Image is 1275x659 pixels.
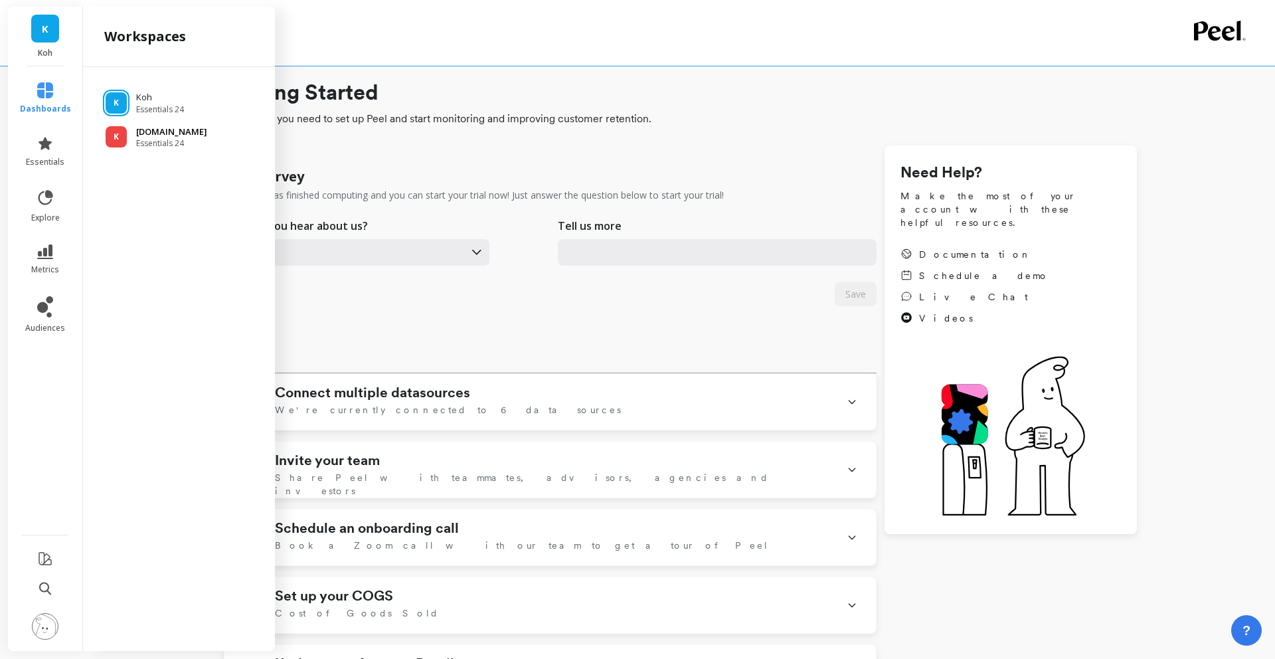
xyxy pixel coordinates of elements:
h1: Connect multiple datasources [275,385,470,401]
h2: workspaces [104,27,186,46]
span: Book a Zoom call with our team to get a tour of Peel [275,539,769,552]
span: Documentation [919,248,1032,261]
span: dashboards [20,104,71,114]
h1: Set up your COGS [275,588,393,604]
p: [DOMAIN_NAME] [136,126,207,139]
p: Koh [21,48,70,58]
span: Schedule a demo [919,269,1049,282]
p: Your data has finished computing and you can start your trial now! Just answer the question below... [224,189,724,202]
h1: Need Help? [900,161,1121,184]
span: explore [31,213,60,223]
h1: Getting Started [224,76,1137,108]
span: Essentials 24 [136,138,207,149]
a: Documentation [900,248,1049,261]
p: Tell us more [558,218,622,234]
span: ? [1242,621,1250,640]
p: Koh [136,91,184,104]
span: Cost of Goods Sold [275,607,439,620]
span: We're currently connected to 6 data sources [275,403,621,417]
a: Schedule a demo [900,269,1049,282]
span: Essentials 24 [136,104,184,115]
span: audiences [25,323,65,333]
h1: Invite your team [275,452,380,468]
span: Videos [919,312,973,325]
button: ? [1231,615,1262,646]
span: K [42,21,48,37]
span: Everything you need to set up Peel and start monitoring and improving customer retention. [224,111,1137,127]
span: Live Chat [919,290,1028,304]
a: Videos [900,312,1049,325]
span: metrics [31,264,59,275]
h1: User Survey [224,167,304,186]
span: Make the most of your account with these helpful resources. [900,189,1121,229]
img: profile picture [32,613,58,640]
span: K [114,132,119,142]
p: How did you hear about us? [224,218,368,234]
h1: Schedule an onboarding call [275,520,459,536]
span: Share Peel with teammates, advisors, agencies and investors [275,471,831,498]
span: K [114,98,119,108]
span: essentials [26,157,64,167]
